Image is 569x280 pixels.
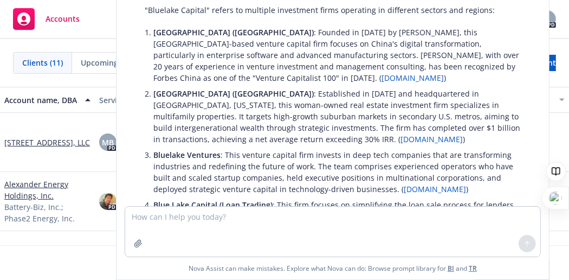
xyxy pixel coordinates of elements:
span: [GEOGRAPHIC_DATA] ([GEOGRAPHIC_DATA]) [153,88,314,99]
a: TR [469,264,477,273]
span: Blue Lake Capital (Loan Trading) [153,200,273,210]
a: [DOMAIN_NAME] [404,184,466,194]
span: [GEOGRAPHIC_DATA] ([GEOGRAPHIC_DATA]) [153,27,314,37]
p: "Bluelake Capital" refers to multiple investment firms operating in different sectors and regions: [145,4,521,16]
a: [STREET_ADDRESS], LLC [4,137,90,148]
span: Battery-Biz, Inc.; Phase2 Energy, Inc. [4,201,90,224]
p: : Established in [DATE] and headquartered in [GEOGRAPHIC_DATA], [US_STATE], this woman-owned real... [153,88,521,145]
button: Service team [95,87,190,113]
p: : This firm focuses on simplifying the loan sale process for lenders, offering programs such as F... [153,199,521,245]
span: Accounts [46,15,80,23]
span: MB [102,137,114,148]
a: [DOMAIN_NAME] [382,73,444,83]
a: [DOMAIN_NAME] [400,134,463,144]
p: : Founded in [DATE] by [PERSON_NAME], this [GEOGRAPHIC_DATA]-based venture capital firm focuses o... [153,27,521,84]
span: Nova Assist can make mistakes. Explore what Nova can do: Browse prompt library for and [121,257,545,279]
p: : This venture capital firm invests in deep tech companies that are transforming industries and r... [153,149,521,195]
a: Alexander Energy Holdings, Inc. [4,179,90,201]
div: Service team [99,94,185,106]
div: Account name, DBA [4,94,79,106]
img: photo [99,193,117,210]
span: Clients (11) [22,57,63,68]
a: Accounts [9,4,84,34]
a: BI [448,264,454,273]
span: Bluelake Ventures [153,150,221,160]
span: Upcoming renewals (5) [81,57,164,68]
